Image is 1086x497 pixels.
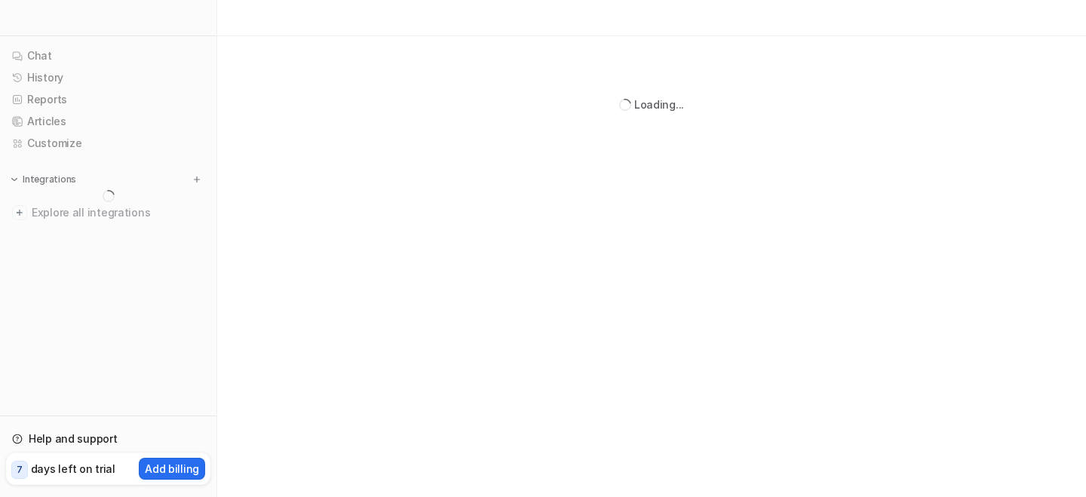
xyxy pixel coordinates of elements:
[634,97,684,112] div: Loading...
[6,133,210,154] a: Customize
[6,202,210,223] a: Explore all integrations
[6,45,210,66] a: Chat
[32,201,204,225] span: Explore all integrations
[6,67,210,88] a: History
[17,463,23,477] p: 7
[192,174,202,185] img: menu_add.svg
[139,458,205,480] button: Add billing
[6,428,210,449] a: Help and support
[31,461,115,477] p: days left on trial
[6,111,210,132] a: Articles
[6,172,81,187] button: Integrations
[145,461,199,477] p: Add billing
[23,173,76,186] p: Integrations
[6,89,210,110] a: Reports
[12,205,27,220] img: explore all integrations
[9,174,20,185] img: expand menu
